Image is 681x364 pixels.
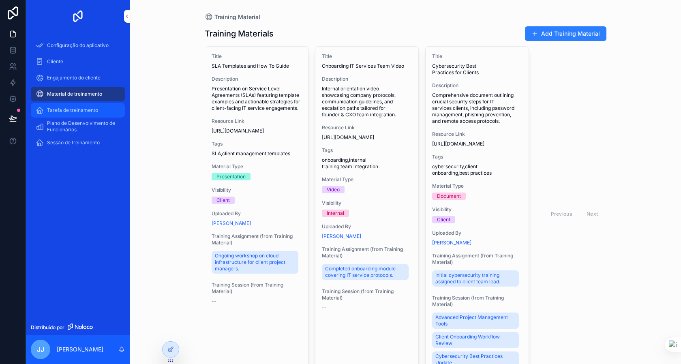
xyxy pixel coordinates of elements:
[437,216,450,223] div: Client
[205,13,260,21] a: Training Material
[322,157,412,170] span: onboarding,internal training,team integration
[212,220,251,227] a: [PERSON_NAME]
[47,139,100,146] font: Sessão de treinamento
[47,75,101,81] font: Engajamento do cliente
[437,193,461,200] div: Document
[212,86,302,111] span: Presentation on Service Level Agreements (SLAs) featuring template examples and actionable strate...
[212,141,302,147] span: Tags
[435,314,516,327] span: Advanced Project Management Tools
[31,87,125,101] a: Material de treinamento
[432,206,522,213] span: Visibility
[432,141,522,147] span: [URL][DOMAIN_NAME]
[212,128,302,134] span: [URL][DOMAIN_NAME]
[205,28,274,39] h1: Training Materials
[432,163,522,176] span: cybersecurity,client onboarding,best practices
[322,53,412,60] span: Title
[435,334,516,347] span: Client Onboarding Workflow Review
[31,38,125,53] a: Configuração do aplicativo
[432,313,519,329] a: Advanced Project Management Tools
[525,26,606,41] button: Add Training Material
[31,135,125,150] a: Sessão de treinamento
[26,320,130,335] a: Distribuído por
[212,63,302,69] span: SLA Templates and How To Guide
[322,76,412,82] span: Description
[47,91,102,97] font: Material de treinamento
[322,288,412,301] span: Training Session (from Training Material)
[26,32,130,161] div: conteúdo rolável
[322,264,409,280] a: Completed onboarding module covering IT service protocols.
[31,71,125,85] a: Engajamento do cliente
[322,233,361,240] a: [PERSON_NAME]
[432,183,522,189] span: Material Type
[322,246,412,259] span: Training Assignment (from Training Material)
[31,54,125,69] a: Cliente
[47,107,98,113] font: Tarefa de treinamento
[432,295,522,308] span: Training Session (from Training Material)
[435,272,516,285] span: Initial cybersecurity training assigned to client team lead.
[216,173,246,180] div: Presentation
[212,210,302,217] span: Uploaded By
[31,103,125,118] a: Tarefa de treinamento
[212,163,302,170] span: Material Type
[325,266,405,278] span: Completed onboarding module covering IT service protocols.
[432,240,471,246] a: [PERSON_NAME]
[432,230,522,236] span: Uploaded By
[47,58,63,64] font: Cliente
[212,118,302,124] span: Resource Link
[47,42,109,48] font: Configuração do aplicativo
[57,346,103,353] font: [PERSON_NAME]
[31,324,64,330] font: Distribuído por
[212,233,302,246] span: Training Assignment (from Training Material)
[215,253,295,272] span: Ongoing workshop on cloud infrastructure for client project managers.
[212,251,298,274] a: Ongoing workshop on cloud infrastructure for client project managers.
[47,120,115,133] font: Plano de Desenvolvimento de Funcionários
[322,176,412,183] span: Material Type
[432,63,522,76] span: Cybersecurity Best Practices for Clients
[212,150,302,157] span: SLA,client management,templates
[432,253,522,266] span: Training Assignment (from Training Material)
[432,82,522,89] span: Description
[212,53,302,60] span: Title
[214,13,260,21] span: Training Material
[432,332,519,348] a: Client Onboarding Workflow Review
[212,298,216,304] span: --
[322,86,412,118] span: Internal orientation video showcasing company protocols, communication guidelines, and escalation...
[432,154,522,160] span: Tags
[432,92,522,124] span: Comprehensive document outlining crucial security steps for IT services clients, including passwo...
[212,187,302,193] span: Visibility
[31,119,125,134] a: Plano de Desenvolvimento de Funcionários
[322,147,412,154] span: Tags
[322,304,327,311] span: --
[212,282,302,295] span: Training Session (from Training Material)
[432,270,519,287] a: Initial cybersecurity training assigned to client team lead.
[37,345,44,353] font: jj
[322,134,412,141] span: [URL][DOMAIN_NAME]
[71,10,84,23] img: Logotipo do aplicativo
[327,186,340,193] div: Video
[432,131,522,137] span: Resource Link
[322,124,412,131] span: Resource Link
[212,76,302,82] span: Description
[327,210,344,217] div: Internal
[322,63,412,69] span: Onboarding IT Services Team Video
[432,53,522,60] span: Title
[322,200,412,206] span: Visibility
[322,223,412,230] span: Uploaded By
[216,197,230,204] div: Client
